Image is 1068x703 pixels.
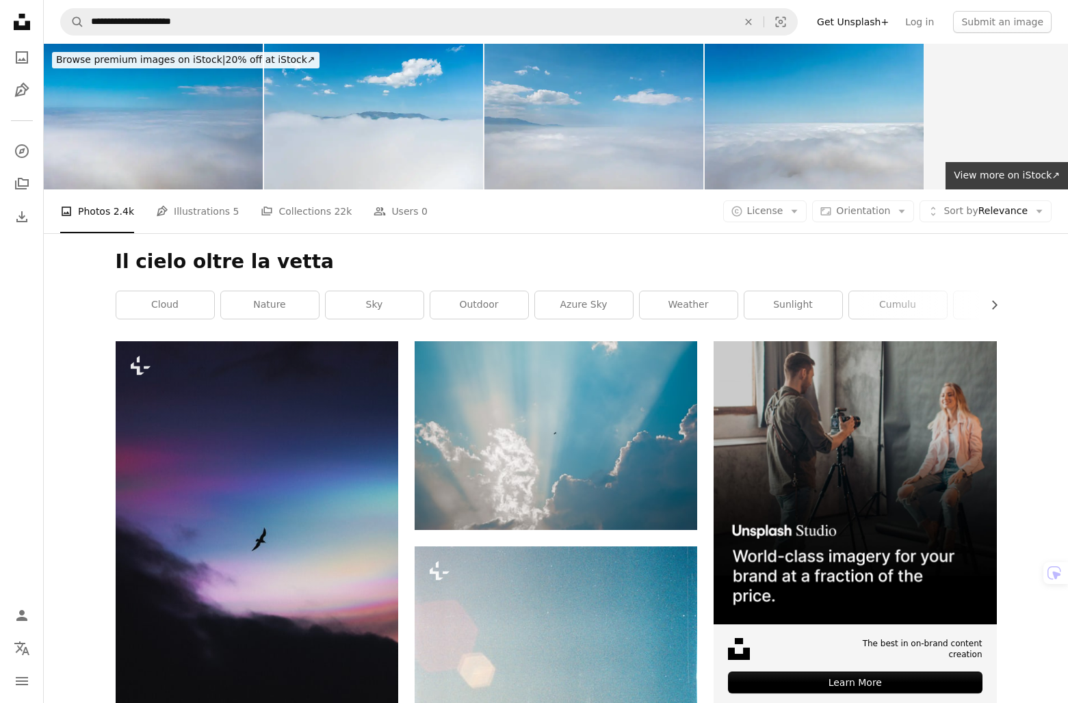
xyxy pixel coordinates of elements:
[535,291,633,319] a: azure sky
[809,11,897,33] a: Get Unsplash+
[60,8,798,36] form: Find visuals sitewide
[764,9,797,35] button: Visual search
[954,170,1060,181] span: View more on iStock ↗
[728,638,750,660] img: file-1631678316303-ed18b8b5cb9cimage
[61,9,84,35] button: Search Unsplash
[920,200,1052,222] button: Sort byRelevance
[261,189,352,233] a: Collections 22k
[8,137,36,165] a: Explore
[849,291,947,319] a: cumulu
[954,291,1052,319] a: sun
[421,204,428,219] span: 0
[430,291,528,319] a: outdoor
[728,672,982,693] div: Learn More
[264,44,483,189] img: Aerial View of Samsun City Covered in Fog
[56,54,315,65] span: 20% off at iStock ↗
[8,77,36,104] a: Illustrations
[484,44,703,189] img: Aerial View of Samsun City Covered in Fog
[836,205,890,216] span: Orientation
[826,638,982,661] span: The best in on-brand content creation
[723,200,807,222] button: License
[943,205,978,216] span: Sort by
[44,44,263,189] img: Aerial View of Samsun City Covered in Fog
[897,11,942,33] a: Log in
[116,547,398,559] a: a bird flying in the sky with a rainbow in the background
[812,200,914,222] button: Orientation
[8,203,36,230] a: Download History
[733,9,764,35] button: Clear
[744,291,842,319] a: sunlight
[233,204,239,219] span: 5
[953,11,1052,33] button: Submit an image
[705,44,924,189] img: Aerial View of Samsun City Covered in Fog
[8,44,36,71] a: Photos
[982,291,997,319] button: scroll list to the right
[221,291,319,319] a: nature
[156,189,239,233] a: Illustrations 5
[116,291,214,319] a: cloud
[334,204,352,219] span: 22k
[747,205,783,216] span: License
[415,341,697,529] img: flock of birds flying under blue sky during daytime
[415,429,697,441] a: flock of birds flying under blue sky during daytime
[374,189,428,233] a: Users 0
[326,291,424,319] a: sky
[8,602,36,629] a: Log in / Sign up
[946,162,1068,189] a: View more on iStock↗
[116,250,997,274] h1: Il cielo oltre la vetta
[56,54,225,65] span: Browse premium images on iStock |
[8,170,36,198] a: Collections
[714,341,996,624] img: file-1715651741414-859baba4300dimage
[44,44,328,77] a: Browse premium images on iStock|20% off at iStock↗
[943,204,1028,218] span: Relevance
[8,667,36,695] button: Menu
[8,635,36,662] button: Language
[640,291,738,319] a: weather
